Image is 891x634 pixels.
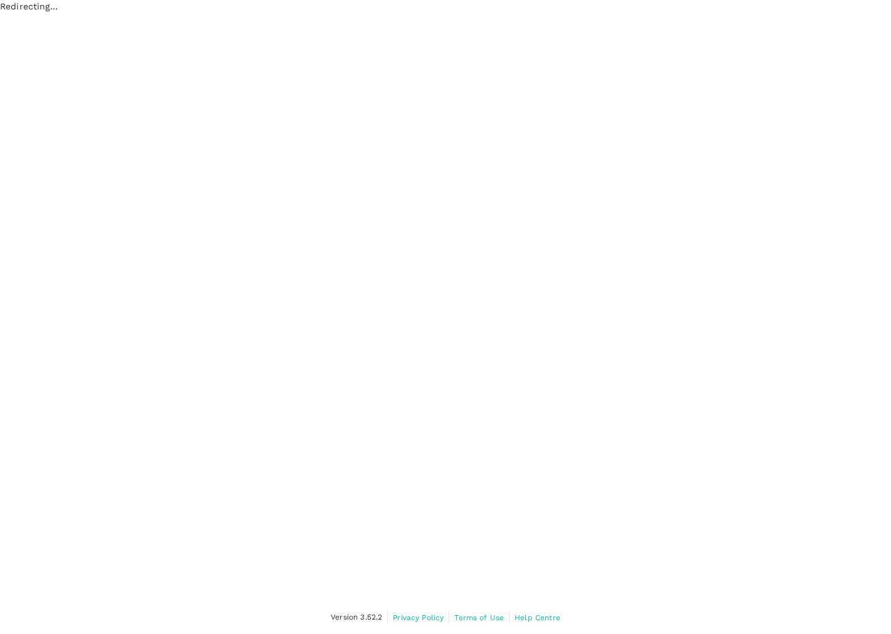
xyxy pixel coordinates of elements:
a: Privacy Policy [393,611,444,625]
a: Terms of Use [454,611,504,625]
a: Help Centre [515,611,560,625]
span: Terms of Use [454,613,504,622]
span: Version 3.52.2 [331,611,382,624]
span: Privacy Policy [393,613,444,622]
span: Help Centre [515,613,560,622]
